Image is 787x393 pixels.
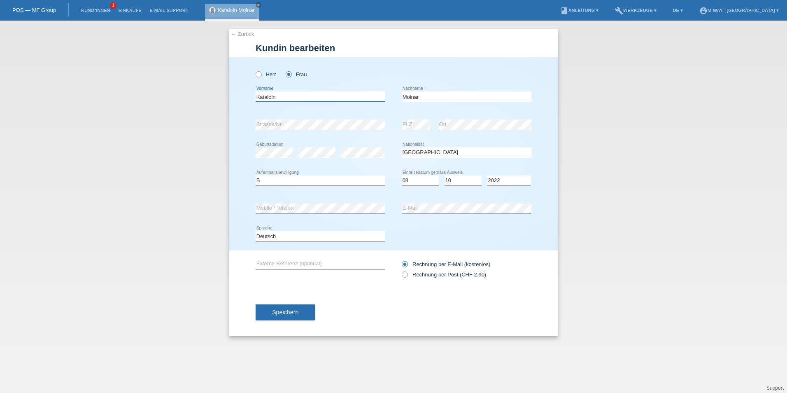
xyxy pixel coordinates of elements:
input: Herr [256,71,261,77]
h1: Kundin bearbeiten [256,43,531,53]
label: Rechnung per Post (CHF 2.90) [402,271,486,278]
span: Speichern [272,309,298,316]
a: POS — MF Group [12,7,56,13]
a: account_circlem-way - [GEOGRAPHIC_DATA] ▾ [695,8,783,13]
label: Frau [286,71,307,77]
button: Speichern [256,304,315,320]
a: buildWerkzeuge ▾ [611,8,661,13]
a: E-Mail Support [146,8,193,13]
a: DE ▾ [669,8,687,13]
a: ← Zurück [231,31,254,37]
a: Kataloin Molnar [218,7,255,13]
input: Rechnung per E-Mail (kostenlos) [402,261,407,271]
span: 1 [110,2,116,9]
i: build [615,7,623,15]
i: account_circle [699,7,708,15]
a: bookAnleitung ▾ [556,8,603,13]
a: Kund*innen [77,8,114,13]
a: close [256,2,261,8]
i: close [256,3,261,7]
a: Support [766,385,784,391]
a: Einkäufe [114,8,145,13]
i: book [560,7,568,15]
label: Herr [256,71,276,77]
label: Rechnung per E-Mail (kostenlos) [402,261,490,267]
input: Rechnung per Post (CHF 2.90) [402,271,407,282]
input: Frau [286,71,291,77]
